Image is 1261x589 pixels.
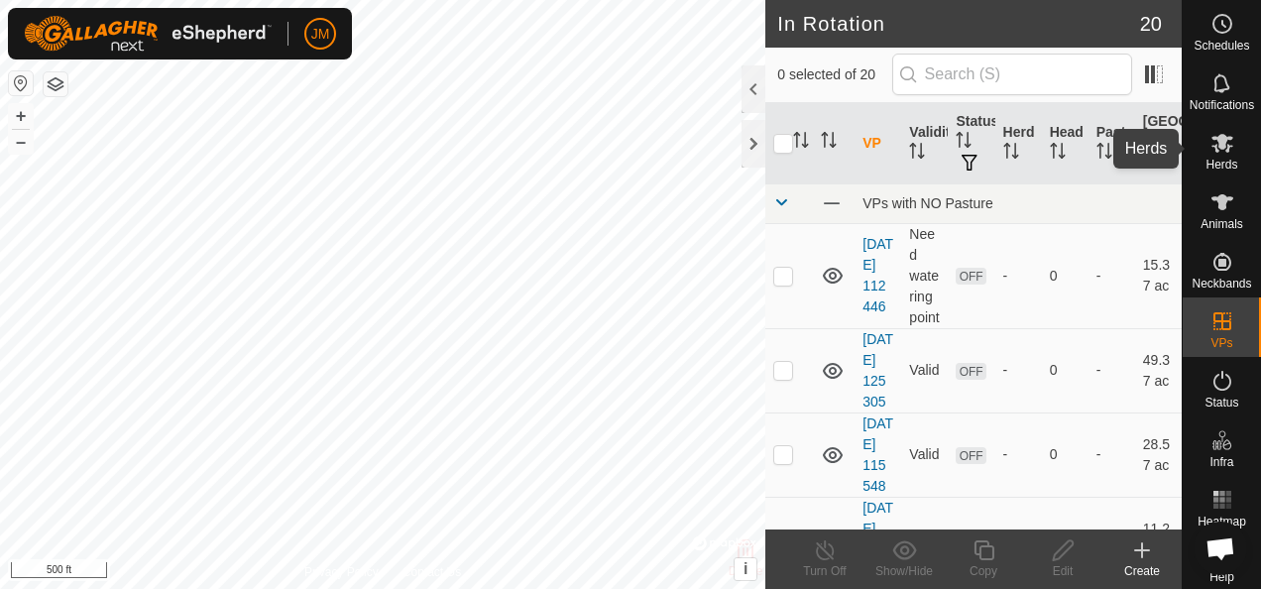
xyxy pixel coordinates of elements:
th: Status [948,103,994,184]
span: JM [311,24,330,45]
a: Open chat [1194,522,1247,575]
div: VPs with NO Pasture [862,195,1174,211]
p-sorticon: Activate to sort [956,135,972,151]
span: Neckbands [1192,278,1251,290]
a: [DATE] 112446 [862,236,893,314]
td: 15.37 ac [1135,223,1182,328]
p-sorticon: Activate to sort [793,135,809,151]
h2: In Rotation [777,12,1140,36]
button: i [735,558,756,580]
td: Need watering point [901,223,948,328]
td: - [1089,328,1135,412]
a: Privacy Policy [304,563,379,581]
td: 11.29 ac [1135,497,1182,581]
td: 28.57 ac [1135,412,1182,497]
span: Status [1204,397,1238,409]
td: 0 [1042,328,1089,412]
p-sorticon: Activate to sort [1050,146,1066,162]
button: Reset Map [9,71,33,95]
th: VP [855,103,901,184]
td: 0 [1042,412,1089,497]
button: Map Layers [44,72,67,96]
p-sorticon: Activate to sort [821,135,837,151]
p-sorticon: Activate to sort [1003,146,1019,162]
td: Valid [901,497,948,581]
td: - [1089,497,1135,581]
span: 20 [1140,9,1162,39]
span: Heatmap [1198,516,1246,528]
span: Schedules [1194,40,1249,52]
span: VPs [1210,337,1232,349]
span: Infra [1209,456,1233,468]
th: Head [1042,103,1089,184]
input: Search (S) [892,54,1132,95]
p-sorticon: Activate to sort [1143,156,1159,172]
a: [DATE] 125305 [862,331,893,410]
div: Create [1102,562,1182,580]
td: 0 [1042,223,1089,328]
div: Show/Hide [864,562,944,580]
p-sorticon: Activate to sort [1096,146,1112,162]
span: i [744,560,747,577]
td: Valid [901,412,948,497]
span: OFF [956,447,985,464]
p-sorticon: Activate to sort [909,146,925,162]
span: 0 selected of 20 [777,64,891,85]
span: Notifications [1190,99,1254,111]
th: Validity [901,103,948,184]
a: [DATE] 115548 [862,415,893,494]
td: Valid [901,328,948,412]
button: – [9,130,33,154]
img: Gallagher Logo [24,16,272,52]
div: - [1003,360,1034,381]
div: - [1003,266,1034,287]
th: Herd [995,103,1042,184]
span: Help [1209,571,1234,583]
span: OFF [956,363,985,380]
th: [GEOGRAPHIC_DATA] Area [1135,103,1182,184]
td: 0 [1042,497,1089,581]
a: [DATE] 231644 [862,500,893,578]
div: Turn Off [785,562,864,580]
th: Pasture [1089,103,1135,184]
a: Contact Us [402,563,461,581]
span: OFF [956,268,985,285]
button: + [9,104,33,128]
span: Animals [1201,218,1243,230]
div: Copy [944,562,1023,580]
td: 49.37 ac [1135,328,1182,412]
td: - [1089,223,1135,328]
td: - [1089,412,1135,497]
span: Herds [1205,159,1237,171]
div: - [1003,444,1034,465]
div: Edit [1023,562,1102,580]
